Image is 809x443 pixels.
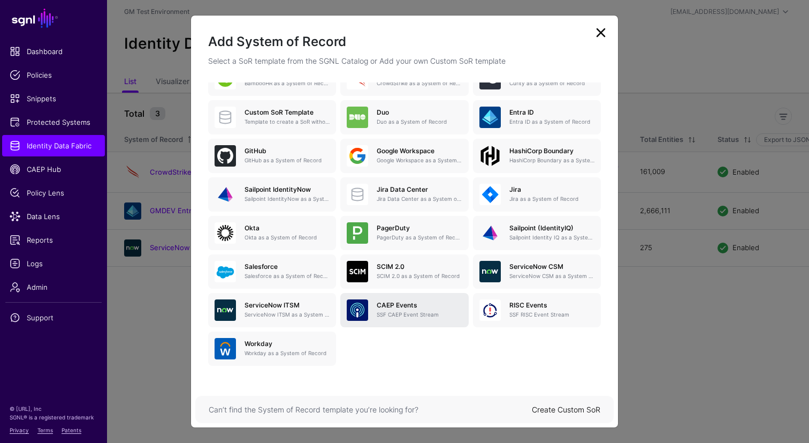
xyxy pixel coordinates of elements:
[340,254,468,289] a: SCIM 2.0SCIM 2.0 as a System of Record
[377,224,462,232] h5: PagerDuty
[509,263,594,271] h5: ServiceNow CSM
[245,302,330,309] h5: ServiceNow ITSM
[340,293,468,327] a: CAEP EventsSSF CAEP Event Stream
[509,109,594,116] h5: Entra ID
[377,118,462,126] p: Duo as a System of Record
[509,224,594,232] h5: Sailpoint (IdentityIQ)
[377,186,462,193] h5: Jira Data Center
[473,254,601,289] a: ServiceNow CSMServiceNow CSM as a System of Record
[479,184,501,205] img: svg+xml;base64,PHN2ZyB3aWR0aD0iNjQiIGhlaWdodD0iNjQiIHZpZXdCb3g9IjAgMCA2NCA2NCIgZmlsbD0ibm9uZSIgeG...
[208,177,336,212] a: Sailpoint IdentityNowSailpoint IdentityNow as a System of Record
[377,79,462,87] p: CrowdStrike as a System of Record
[479,261,501,282] img: svg+xml;base64,PHN2ZyB3aWR0aD0iNjQiIGhlaWdodD0iNjQiIHZpZXdCb3g9IjAgMCA2NCA2NCIgZmlsbD0ibm9uZSIgeG...
[340,216,468,250] a: PagerDutyPagerDuty as a System of Record
[340,139,468,173] a: Google WorkspaceGoogle Workspace as a System of Record
[208,332,336,366] a: WorkdayWorkday as a System of Record
[340,177,468,212] a: Jira Data CenterJira Data Center as a System of Record
[509,302,594,309] h5: RISC Events
[208,139,336,173] a: GitHubGitHub as a System of Record
[377,272,462,280] p: SCIM 2.0 as a System of Record
[473,100,601,134] a: Entra IDEntra ID as a System of Record
[245,109,330,116] h5: Custom SoR Template
[208,254,336,289] a: SalesforceSalesforce as a System of Record
[245,340,330,348] h5: Workday
[479,145,501,167] img: svg+xml;base64,PHN2ZyB4bWxucz0iaHR0cDovL3d3dy53My5vcmcvMjAwMC9zdmciIHdpZHRoPSIxMDBweCIgaGVpZ2h0PS...
[509,118,594,126] p: Entra ID as a System of Record
[509,156,594,164] p: HashiCorp Boundary as a System of Record
[377,311,462,319] p: SSF CAEP Event Stream
[377,195,462,203] p: Jira Data Center as a System of Record
[245,349,330,357] p: Workday as a System of Record
[208,33,601,51] h2: Add System of Record
[245,147,330,155] h5: GitHub
[377,147,462,155] h5: Google Workspace
[245,156,330,164] p: GitHub as a System of Record
[245,311,330,319] p: ServiceNow ITSM as a System of Record
[347,107,368,128] img: svg+xml;base64,PHN2ZyB3aWR0aD0iNjQiIGhlaWdodD0iNjQiIHZpZXdCb3g9IjAgMCA2NCA2NCIgZmlsbD0ibm9uZSIgeG...
[473,177,601,212] a: JiraJira as a System of Record
[377,234,462,242] p: PagerDuty as a System of Record
[479,222,501,244] img: svg+xml;base64,PHN2ZyB3aWR0aD0iNjQiIGhlaWdodD0iNjQiIHZpZXdCb3g9IjAgMCA2NCA2NCIgZmlsbD0ibm9uZSIgeG...
[215,184,236,205] img: svg+xml;base64,PHN2ZyB3aWR0aD0iNjQiIGhlaWdodD0iNjQiIHZpZXdCb3g9IjAgMCA2NCA2NCIgZmlsbD0ibm9uZSIgeG...
[347,299,368,321] img: svg+xml;base64,PHN2ZyB3aWR0aD0iNjQiIGhlaWdodD0iNjQiIHZpZXdCb3g9IjAgMCA2NCA2NCIgZmlsbD0ibm9uZSIgeG...
[245,263,330,271] h5: Salesforce
[245,272,330,280] p: Salesforce as a System of Record
[509,311,594,319] p: SSF RISC Event Stream
[208,216,336,250] a: OktaOkta as a System of Record
[509,186,594,193] h5: Jira
[473,216,601,250] a: Sailpoint (IdentityIQ)Sailpoint Identity IQ as a System of Record
[347,261,368,282] img: svg+xml;base64,PHN2ZyB3aWR0aD0iNjQiIGhlaWdodD0iNjQiIHZpZXdCb3g9IjAgMCA2NCA2NCIgZmlsbD0ibm9uZSIgeG...
[208,293,336,327] a: ServiceNow ITSMServiceNow ITSM as a System of Record
[215,299,236,321] img: svg+xml;base64,PHN2ZyB3aWR0aD0iNjQiIGhlaWdodD0iNjQiIHZpZXdCb3g9IjAgMCA2NCA2NCIgZmlsbD0ibm9uZSIgeG...
[215,338,236,359] img: svg+xml;base64,PHN2ZyB3aWR0aD0iNjQiIGhlaWdodD0iNjQiIHZpZXdCb3g9IjAgMCA2NCA2NCIgZmlsbD0ibm9uZSIgeG...
[473,293,601,327] a: RISC EventsSSF RISC Event Stream
[509,79,594,87] p: Curity as a System of Record
[215,222,236,244] img: svg+xml;base64,PHN2ZyB3aWR0aD0iNjQiIGhlaWdodD0iNjQiIHZpZXdCb3g9IjAgMCA2NCA2NCIgZmlsbD0ibm9uZSIgeG...
[509,234,594,242] p: Sailpoint Identity IQ as a System of Record
[245,224,330,232] h5: Okta
[245,79,330,87] p: BambooHR as a System of Record
[347,145,368,167] img: svg+xml;base64,PHN2ZyB3aWR0aD0iNjQiIGhlaWdodD0iNjQiIHZpZXdCb3g9IjAgMCA2NCA2NCIgZmlsbD0ibm9uZSIgeG...
[479,299,501,321] img: svg+xml;base64,PHN2ZyB3aWR0aD0iNjQiIGhlaWdodD0iNjQiIHZpZXdCb3g9IjAgMCA2NCA2NCIgZmlsbD0ibm9uZSIgeG...
[479,107,501,128] img: svg+xml;base64,PHN2ZyB3aWR0aD0iNjQiIGhlaWdodD0iNjQiIHZpZXdCb3g9IjAgMCA2NCA2NCIgZmlsbD0ibm9uZSIgeG...
[377,109,462,116] h5: Duo
[215,261,236,282] img: svg+xml;base64,PHN2ZyB3aWR0aD0iNjQiIGhlaWdodD0iNjQiIHZpZXdCb3g9IjAgMCA2NCA2NCIgZmlsbD0ibm9uZSIgeG...
[377,263,462,271] h5: SCIM 2.0
[208,55,601,66] p: Select a SoR template from the SGNL Catalog or Add your own Custom SoR template
[215,145,236,167] img: svg+xml;base64,PHN2ZyB3aWR0aD0iNjQiIGhlaWdodD0iNjQiIHZpZXdCb3g9IjAgMCA2NCA2NCIgZmlsbD0ibm9uZSIgeG...
[473,139,601,173] a: HashiCorp BoundaryHashiCorp Boundary as a System of Record
[209,404,532,415] div: Can’t find the System of Record template you’re looking for?
[347,222,368,244] img: svg+xml;base64,PHN2ZyB3aWR0aD0iNjQiIGhlaWdodD0iNjQiIHZpZXdCb3g9IjAgMCA2NCA2NCIgZmlsbD0ibm9uZSIgeG...
[532,405,600,414] a: Create Custom SoR
[509,272,594,280] p: ServiceNow CSM as a System of Record
[245,186,330,193] h5: Sailpoint IdentityNow
[340,100,468,134] a: DuoDuo as a System of Record
[377,302,462,309] h5: CAEP Events
[245,234,330,242] p: Okta as a System of Record
[208,100,336,134] a: Custom SoR TemplateTemplate to create a SoR without any entities, attributes or relationships. On...
[509,195,594,203] p: Jira as a System of Record
[245,118,330,126] p: Template to create a SoR without any entities, attributes or relationships. Once created, you can...
[509,147,594,155] h5: HashiCorp Boundary
[245,195,330,203] p: Sailpoint IdentityNow as a System of Record
[377,156,462,164] p: Google Workspace as a System of Record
